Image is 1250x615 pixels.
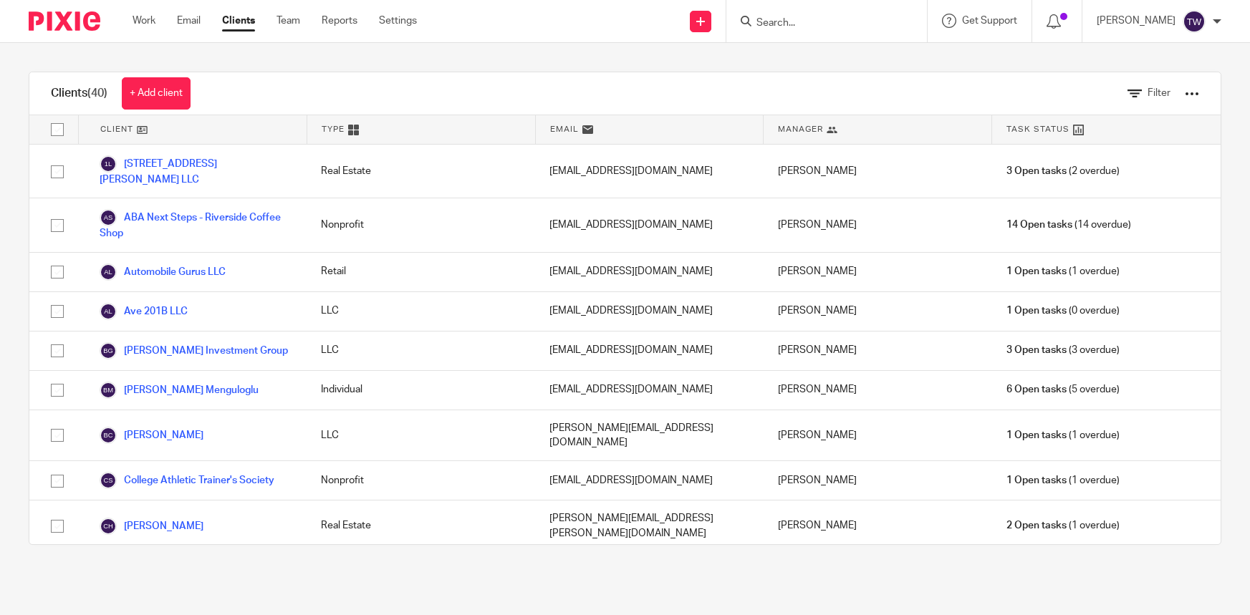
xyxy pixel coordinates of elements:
[277,14,300,28] a: Team
[100,303,117,320] img: svg%3E
[87,87,107,99] span: (40)
[1006,382,1067,397] span: 6 Open tasks
[44,116,71,143] input: Select all
[1006,473,1067,488] span: 1 Open tasks
[764,253,992,291] div: [PERSON_NAME]
[307,410,535,461] div: LLC
[1006,428,1120,442] span: (1 overdue)
[1097,14,1176,28] p: [PERSON_NAME]
[307,198,535,251] div: Nonprofit
[100,155,292,187] a: [STREET_ADDRESS][PERSON_NAME] LLC
[100,518,117,535] img: svg%3E
[1183,10,1206,33] img: svg%3E
[100,155,117,173] img: svg%3E
[122,77,191,110] a: + Add client
[307,292,535,331] div: LLC
[1006,382,1120,397] span: (5 overdue)
[307,461,535,500] div: Nonprofit
[1006,304,1067,318] span: 1 Open tasks
[1006,264,1067,279] span: 1 Open tasks
[1006,428,1067,442] span: 1 Open tasks
[764,500,992,551] div: [PERSON_NAME]
[1148,88,1170,98] span: Filter
[133,14,155,28] a: Work
[100,342,117,359] img: svg%3E
[535,371,764,410] div: [EMAIL_ADDRESS][DOMAIN_NAME]
[100,342,288,359] a: [PERSON_NAME] Investment Group
[177,14,201,28] a: Email
[535,292,764,331] div: [EMAIL_ADDRESS][DOMAIN_NAME]
[100,382,117,399] img: svg%3E
[1006,218,1131,232] span: (14 overdue)
[1006,123,1069,135] span: Task Status
[100,427,117,444] img: svg%3E
[322,123,345,135] span: Type
[322,14,357,28] a: Reports
[100,427,203,444] a: [PERSON_NAME]
[100,209,292,241] a: ABA Next Steps - Riverside Coffee Shop
[307,331,535,370] div: LLC
[1006,343,1120,357] span: (3 overdue)
[1006,164,1120,178] span: (2 overdue)
[100,263,117,281] img: svg%3E
[764,371,992,410] div: [PERSON_NAME]
[535,198,764,251] div: [EMAIL_ADDRESS][DOMAIN_NAME]
[1006,164,1067,178] span: 3 Open tasks
[1006,343,1067,357] span: 3 Open tasks
[764,331,992,370] div: [PERSON_NAME]
[535,500,764,551] div: [PERSON_NAME][EMAIL_ADDRESS][PERSON_NAME][DOMAIN_NAME]
[1006,304,1120,318] span: (0 overdue)
[307,253,535,291] div: Retail
[962,16,1017,26] span: Get Support
[550,123,579,135] span: Email
[100,472,274,489] a: College Athletic Trainer's Society
[755,17,884,30] input: Search
[222,14,255,28] a: Clients
[535,410,764,461] div: [PERSON_NAME][EMAIL_ADDRESS][DOMAIN_NAME]
[29,11,100,31] img: Pixie
[1006,518,1067,533] span: 2 Open tasks
[100,472,117,489] img: svg%3E
[307,500,535,551] div: Real Estate
[535,145,764,198] div: [EMAIL_ADDRESS][DOMAIN_NAME]
[1006,473,1120,488] span: (1 overdue)
[1006,218,1072,232] span: 14 Open tasks
[764,461,992,500] div: [PERSON_NAME]
[535,461,764,500] div: [EMAIL_ADDRESS][DOMAIN_NAME]
[379,14,417,28] a: Settings
[1006,264,1120,279] span: (1 overdue)
[535,331,764,370] div: [EMAIL_ADDRESS][DOMAIN_NAME]
[307,145,535,198] div: Real Estate
[764,198,992,251] div: [PERSON_NAME]
[100,518,203,535] a: [PERSON_NAME]
[100,303,188,320] a: Ave 201B LLC
[307,371,535,410] div: Individual
[100,263,226,281] a: Automobile Gurus LLC
[535,253,764,291] div: [EMAIL_ADDRESS][DOMAIN_NAME]
[764,410,992,461] div: [PERSON_NAME]
[764,145,992,198] div: [PERSON_NAME]
[1006,518,1120,533] span: (1 overdue)
[100,123,133,135] span: Client
[51,86,107,101] h1: Clients
[764,292,992,331] div: [PERSON_NAME]
[100,209,117,226] img: svg%3E
[100,382,259,399] a: [PERSON_NAME] Menguloglu
[778,123,823,135] span: Manager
